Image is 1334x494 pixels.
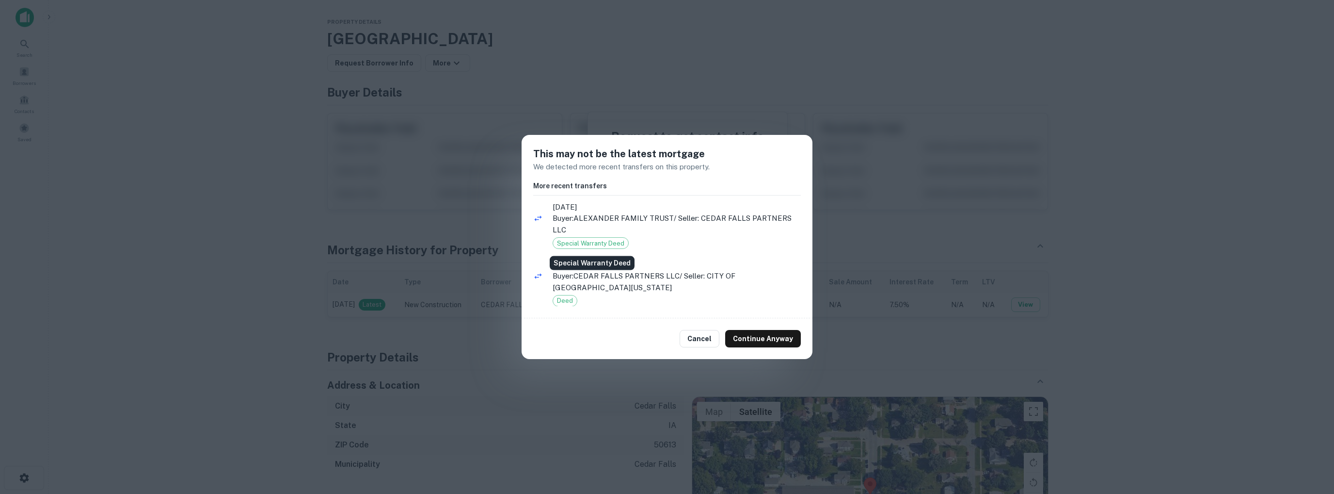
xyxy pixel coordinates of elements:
div: Deed [553,295,577,307]
p: Buyer: CEDAR FALLS PARTNERS LLC / Seller: CITY OF [GEOGRAPHIC_DATA][US_STATE] [553,270,801,293]
button: Cancel [680,330,719,347]
h6: More recent transfers [533,181,801,191]
button: Continue Anyway [725,330,801,347]
p: Buyer: ALEXANDER FAMILY TRUST / Seller: CEDAR FALLS PARTNERS LLC [553,213,801,235]
span: [DATE] [553,259,801,270]
span: [DATE] [553,201,801,213]
div: Special Warranty Deed [553,237,629,249]
h5: This may not be the latest mortgage [533,147,801,161]
iframe: Chat Widget [1286,416,1334,463]
p: We detected more recent transfers on this property. [533,161,801,173]
span: Special Warranty Deed [553,239,628,248]
span: Deed [553,296,577,306]
div: Special Warranty Deed [550,256,635,270]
